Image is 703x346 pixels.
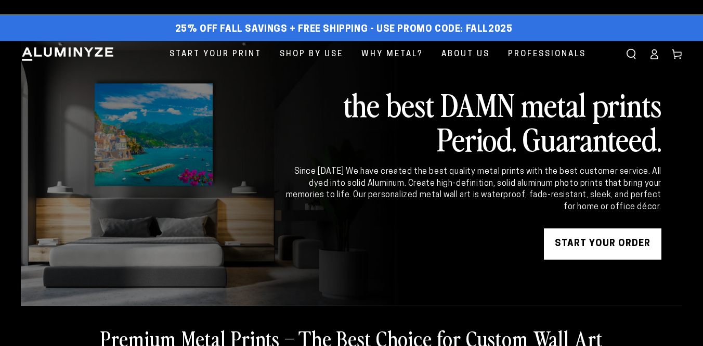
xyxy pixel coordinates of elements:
span: Shop By Use [280,47,343,61]
span: Professionals [508,47,586,61]
a: Shop By Use [272,41,351,68]
span: 25% off FALL Savings + Free Shipping - Use Promo Code: FALL2025 [175,24,513,35]
span: About Us [441,47,490,61]
div: Since [DATE] We have created the best quality metal prints with the best customer service. All dy... [284,166,661,213]
a: Start Your Print [162,41,269,68]
a: START YOUR Order [544,228,661,260]
a: Why Metal? [354,41,431,68]
span: Start Your Print [170,47,262,61]
img: Aluminyze [21,46,114,62]
a: About Us [434,41,498,68]
h2: the best DAMN metal prints Period. Guaranteed. [284,87,661,156]
a: Professionals [500,41,594,68]
span: Why Metal? [361,47,423,61]
summary: Search our site [620,43,643,66]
